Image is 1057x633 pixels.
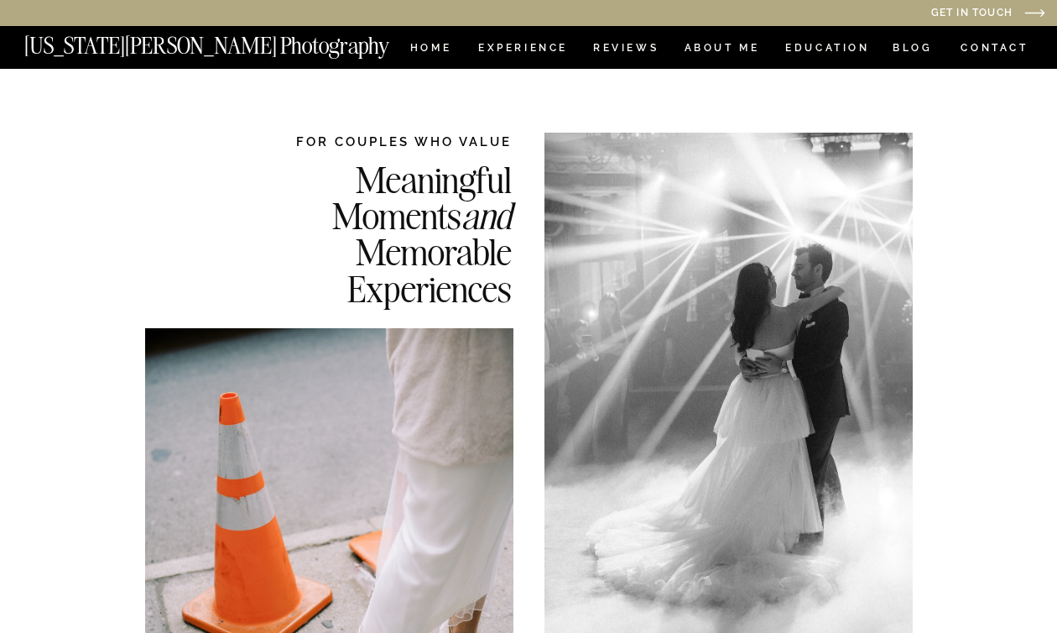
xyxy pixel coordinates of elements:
[461,192,512,238] i: and
[893,43,933,57] a: BLOG
[247,161,512,305] h2: Meaningful Moments Memorable Experiences
[960,39,1029,57] a: CONTACT
[593,43,656,57] a: REVIEWS
[760,8,1013,20] a: Get in Touch
[478,43,566,57] a: Experience
[784,43,872,57] a: EDUCATION
[24,34,445,49] a: [US_STATE][PERSON_NAME] Photography
[247,133,512,150] h2: FOR COUPLES WHO VALUE
[684,43,760,57] a: ABOUT ME
[407,43,455,57] a: HOME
